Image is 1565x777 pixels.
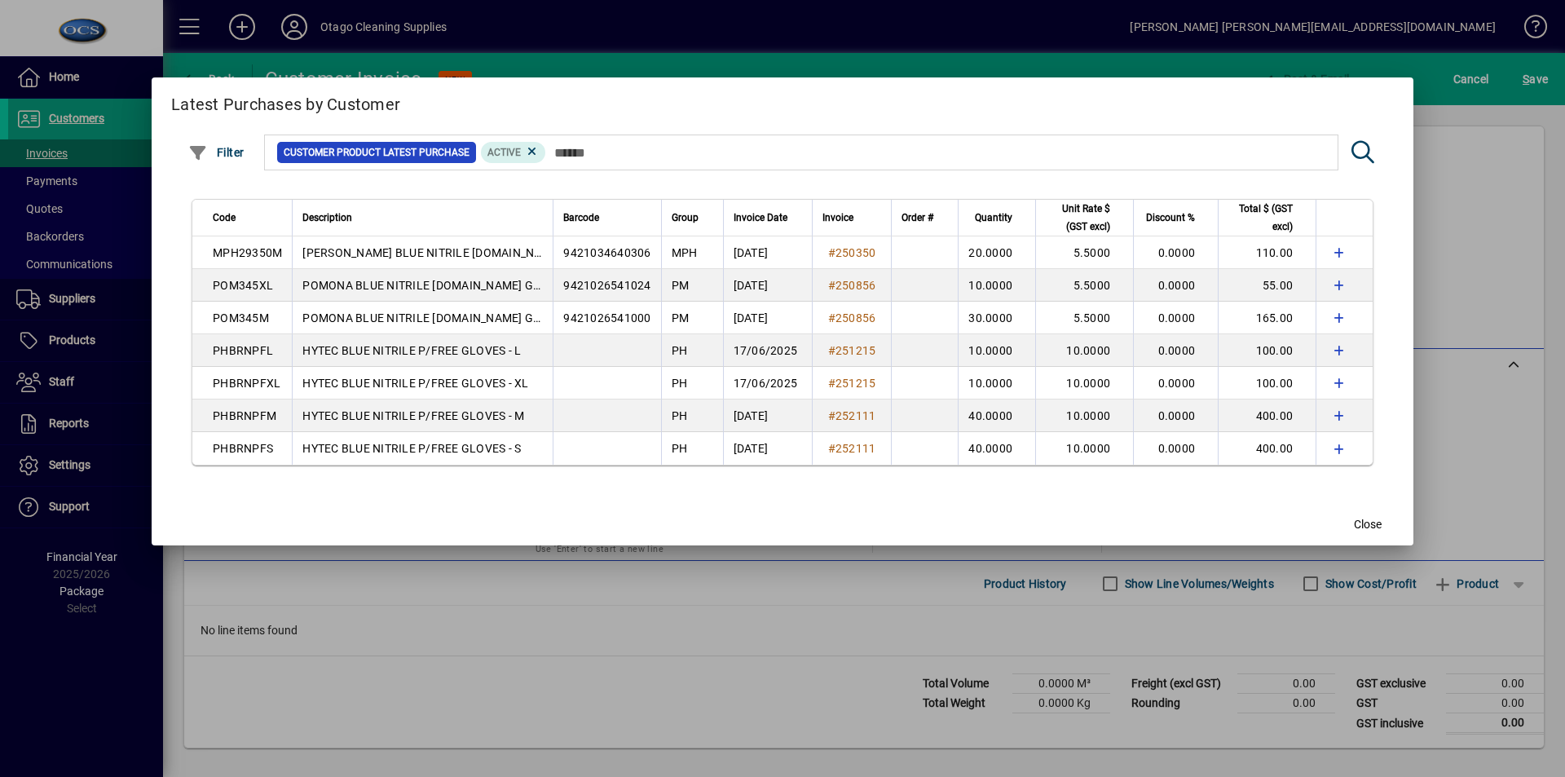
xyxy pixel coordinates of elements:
[835,311,876,324] span: 250856
[734,209,787,227] span: Invoice Date
[835,409,876,422] span: 252111
[213,279,273,292] span: POM345XL
[835,344,876,357] span: 251215
[1218,432,1316,465] td: 400.00
[968,209,1027,227] div: Quantity
[958,302,1035,334] td: 30.0000
[487,147,521,158] span: Active
[828,377,835,390] span: #
[563,209,599,227] span: Barcode
[958,334,1035,367] td: 10.0000
[902,209,948,227] div: Order #
[1218,334,1316,367] td: 100.00
[302,209,352,227] span: Description
[835,246,876,259] span: 250350
[152,77,1413,125] h2: Latest Purchases by Customer
[302,409,524,422] span: HYTEC BLUE NITRILE P/FREE GLOVES - M
[672,311,690,324] span: PM
[723,432,812,465] td: [DATE]
[302,209,543,227] div: Description
[188,146,245,159] span: Filter
[902,209,933,227] span: Order #
[481,142,546,163] mat-chip: Product Activation Status: Active
[723,367,812,400] td: 17/06/2025
[184,138,249,167] button: Filter
[1046,200,1125,236] div: Unit Rate $ (GST excl)
[213,409,276,422] span: PHBRNPFM
[1035,334,1133,367] td: 10.0000
[563,246,650,259] span: 9421034640306
[1133,236,1218,269] td: 0.0000
[563,311,650,324] span: 9421026541000
[1218,236,1316,269] td: 110.00
[213,377,280,390] span: PHBRNPFXL
[1035,269,1133,302] td: 5.5000
[302,311,588,324] span: POMONA BLUE NITRILE [DOMAIN_NAME] GLOVES - M
[213,209,236,227] span: Code
[723,400,812,432] td: [DATE]
[828,279,835,292] span: #
[213,209,282,227] div: Code
[822,407,882,425] a: #252111
[828,409,835,422] span: #
[1133,432,1218,465] td: 0.0000
[563,279,650,292] span: 9421026541024
[672,209,713,227] div: Group
[1133,334,1218,367] td: 0.0000
[835,377,876,390] span: 251215
[1035,432,1133,465] td: 10.0000
[302,344,521,357] span: HYTEC BLUE NITRILE P/FREE GLOVES - L
[822,276,882,294] a: #250856
[563,209,650,227] div: Barcode
[828,344,835,357] span: #
[828,311,835,324] span: #
[1218,302,1316,334] td: 165.00
[302,279,592,292] span: POMONA BLUE NITRILE [DOMAIN_NAME] GLOVES - XL
[284,144,469,161] span: Customer Product Latest Purchase
[958,367,1035,400] td: 10.0000
[1133,400,1218,432] td: 0.0000
[723,302,812,334] td: [DATE]
[213,442,273,455] span: PHBRNPFS
[672,344,688,357] span: PH
[302,377,528,390] span: HYTEC BLUE NITRILE P/FREE GLOVES - XL
[1218,367,1316,400] td: 100.00
[734,209,802,227] div: Invoice Date
[835,442,876,455] span: 252111
[672,246,698,259] span: MPH
[958,269,1035,302] td: 10.0000
[822,439,882,457] a: #252111
[1342,510,1394,539] button: Close
[1133,269,1218,302] td: 0.0000
[1228,200,1307,236] div: Total $ (GST excl)
[213,344,273,357] span: PHBRNPFL
[958,400,1035,432] td: 40.0000
[975,209,1012,227] span: Quantity
[723,236,812,269] td: [DATE]
[1354,516,1382,533] span: Close
[1035,236,1133,269] td: 5.5000
[672,279,690,292] span: PM
[213,246,282,259] span: MPH29350M
[822,209,882,227] div: Invoice
[1035,400,1133,432] td: 10.0000
[1228,200,1293,236] span: Total $ (GST excl)
[1035,302,1133,334] td: 5.5000
[822,342,882,360] a: #251215
[723,334,812,367] td: 17/06/2025
[828,442,835,455] span: #
[958,432,1035,465] td: 40.0000
[1133,367,1218,400] td: 0.0000
[835,279,876,292] span: 250856
[958,236,1035,269] td: 20.0000
[828,246,835,259] span: #
[672,409,688,422] span: PH
[1046,200,1110,236] span: Unit Rate $ (GST excl)
[1133,302,1218,334] td: 0.0000
[672,209,699,227] span: Group
[1218,269,1316,302] td: 55.00
[302,246,628,259] span: [PERSON_NAME] BLUE NITRILE [DOMAIN_NAME] GLOVES - M
[672,377,688,390] span: PH
[822,374,882,392] a: #251215
[723,269,812,302] td: [DATE]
